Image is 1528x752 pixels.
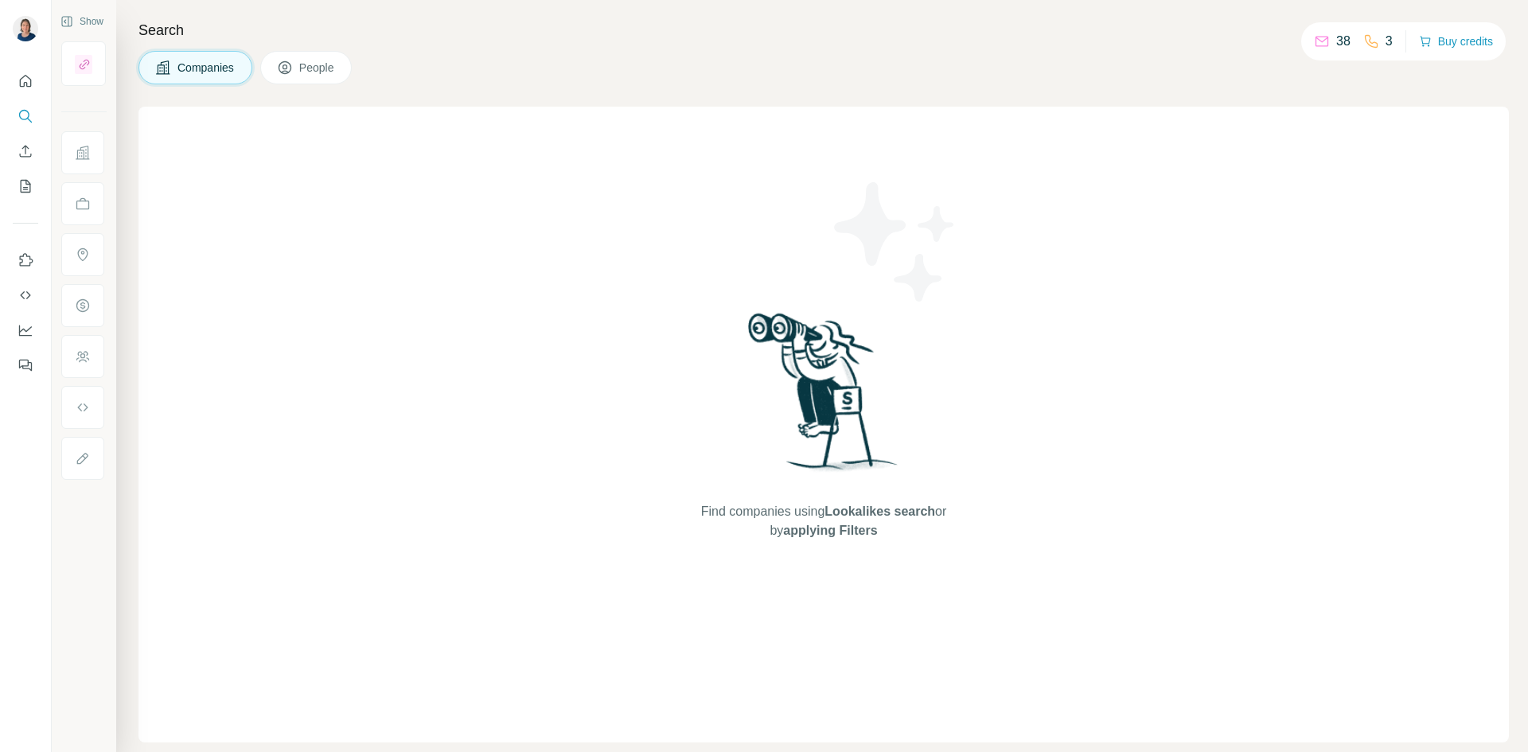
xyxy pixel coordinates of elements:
button: Use Surfe API [13,281,38,310]
img: Surfe Illustration - Woman searching with binoculars [741,309,906,486]
button: My lists [13,172,38,201]
p: 38 [1336,32,1351,51]
button: Show [49,10,115,33]
button: Dashboard [13,316,38,345]
span: Companies [177,60,236,76]
span: People [299,60,336,76]
h4: Search [138,19,1509,41]
span: Find companies using or by [696,502,951,540]
button: Quick start [13,67,38,95]
button: Enrich CSV [13,137,38,166]
p: 3 [1386,32,1393,51]
button: Use Surfe on LinkedIn [13,246,38,275]
img: Avatar [13,16,38,41]
img: Surfe Illustration - Stars [824,170,967,314]
button: Feedback [13,351,38,380]
button: Buy credits [1419,30,1493,53]
span: applying Filters [783,524,877,537]
span: Lookalikes search [824,505,935,518]
button: Search [13,102,38,131]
